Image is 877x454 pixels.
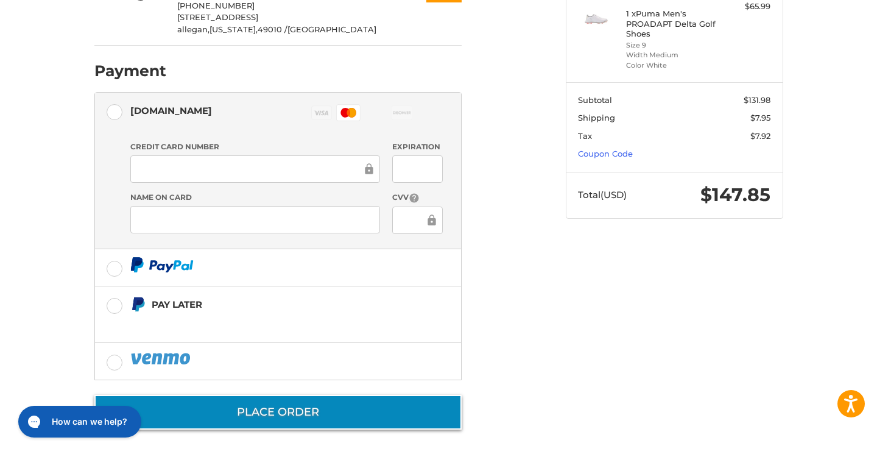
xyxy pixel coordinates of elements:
li: Color White [626,60,719,71]
iframe: Gorgias live chat messenger [12,402,145,442]
span: 49010 / [258,24,287,34]
iframe: PayPal Message 1 [130,317,385,328]
a: Coupon Code [578,149,633,158]
span: [STREET_ADDRESS] [177,12,258,22]
img: PayPal icon [130,351,192,366]
div: $65.99 [722,1,770,13]
span: Total (USD) [578,189,627,200]
span: $7.95 [750,113,770,122]
button: Place Order [94,395,462,430]
li: Size 9 [626,40,719,51]
h2: Payment [94,62,166,80]
label: Credit Card Number [130,141,380,152]
label: CVV [392,192,443,204]
span: [PHONE_NUMBER] [177,1,255,10]
span: $131.98 [744,95,770,105]
img: PayPal icon [130,257,194,272]
iframe: Google Customer Reviews [777,421,877,454]
span: $7.92 [750,131,770,141]
span: Shipping [578,113,615,122]
label: Expiration [392,141,443,152]
span: $147.85 [700,183,770,206]
span: Subtotal [578,95,612,105]
span: Tax [578,131,592,141]
label: Name on Card [130,192,380,203]
div: Pay Later [152,294,385,314]
h4: 1 x Puma Men's PROADAPT Delta Golf Shoes [626,9,719,38]
img: Pay Later icon [130,297,146,312]
span: [GEOGRAPHIC_DATA] [287,24,376,34]
span: [US_STATE], [210,24,258,34]
li: Width Medium [626,50,719,60]
span: allegan, [177,24,210,34]
div: [DOMAIN_NAME] [130,101,212,121]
